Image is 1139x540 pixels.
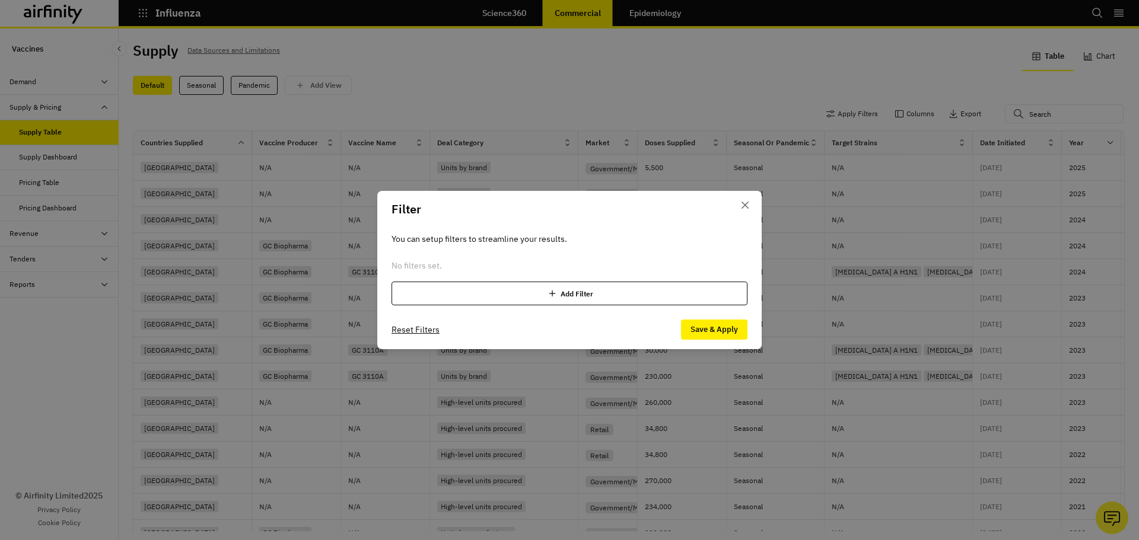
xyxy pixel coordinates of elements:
[392,260,747,272] div: No filters set.
[392,282,747,305] div: Add Filter
[377,191,762,228] header: Filter
[392,320,440,339] button: Reset Filters
[736,196,755,215] button: Close
[681,319,747,340] button: Save & Apply
[392,232,747,245] p: You can setup filters to streamline your results.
